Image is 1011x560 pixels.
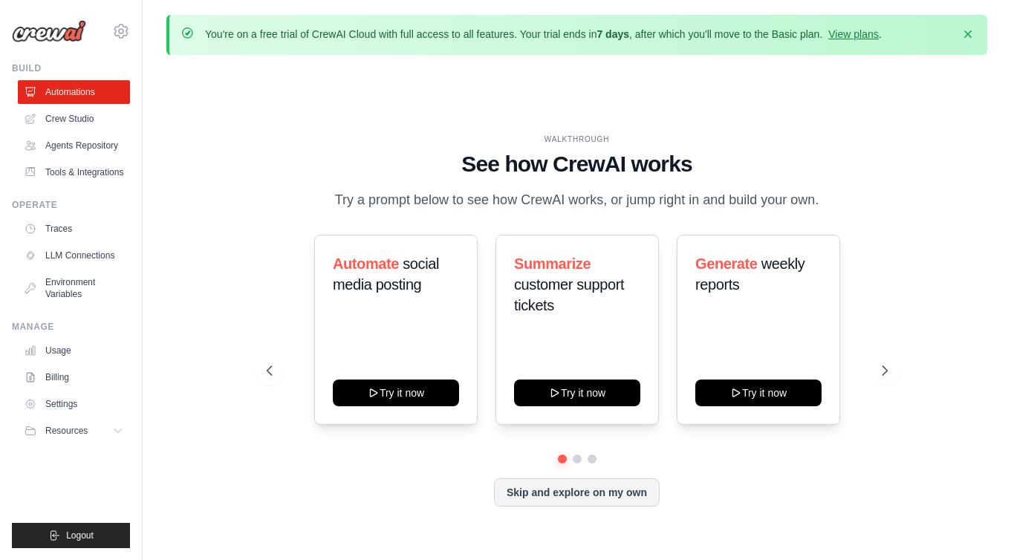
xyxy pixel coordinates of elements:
[596,28,629,40] strong: 7 days
[18,392,130,416] a: Settings
[12,62,130,74] div: Build
[937,489,1011,560] iframe: Chat Widget
[205,27,882,42] p: You're on a free trial of CrewAI Cloud with full access to all features. Your trial ends in , aft...
[494,478,660,507] button: Skip and explore on my own
[267,134,888,145] div: WALKTHROUGH
[18,80,130,104] a: Automations
[18,107,130,131] a: Crew Studio
[18,134,130,157] a: Agents Repository
[514,255,591,272] span: Summarize
[12,321,130,333] div: Manage
[45,425,88,437] span: Resources
[333,255,439,293] span: social media posting
[514,380,640,406] button: Try it now
[695,255,758,272] span: Generate
[66,530,94,541] span: Logout
[514,276,624,313] span: customer support tickets
[328,189,827,211] p: Try a prompt below to see how CrewAI works, or jump right in and build your own.
[267,151,888,178] h1: See how CrewAI works
[333,255,399,272] span: Automate
[695,380,822,406] button: Try it now
[18,270,130,306] a: Environment Variables
[18,365,130,389] a: Billing
[12,20,86,42] img: Logo
[12,199,130,211] div: Operate
[12,523,130,548] button: Logout
[18,244,130,267] a: LLM Connections
[18,160,130,184] a: Tools & Integrations
[333,380,459,406] button: Try it now
[695,255,804,293] span: weekly reports
[18,339,130,362] a: Usage
[18,217,130,241] a: Traces
[18,419,130,443] button: Resources
[828,28,878,40] a: View plans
